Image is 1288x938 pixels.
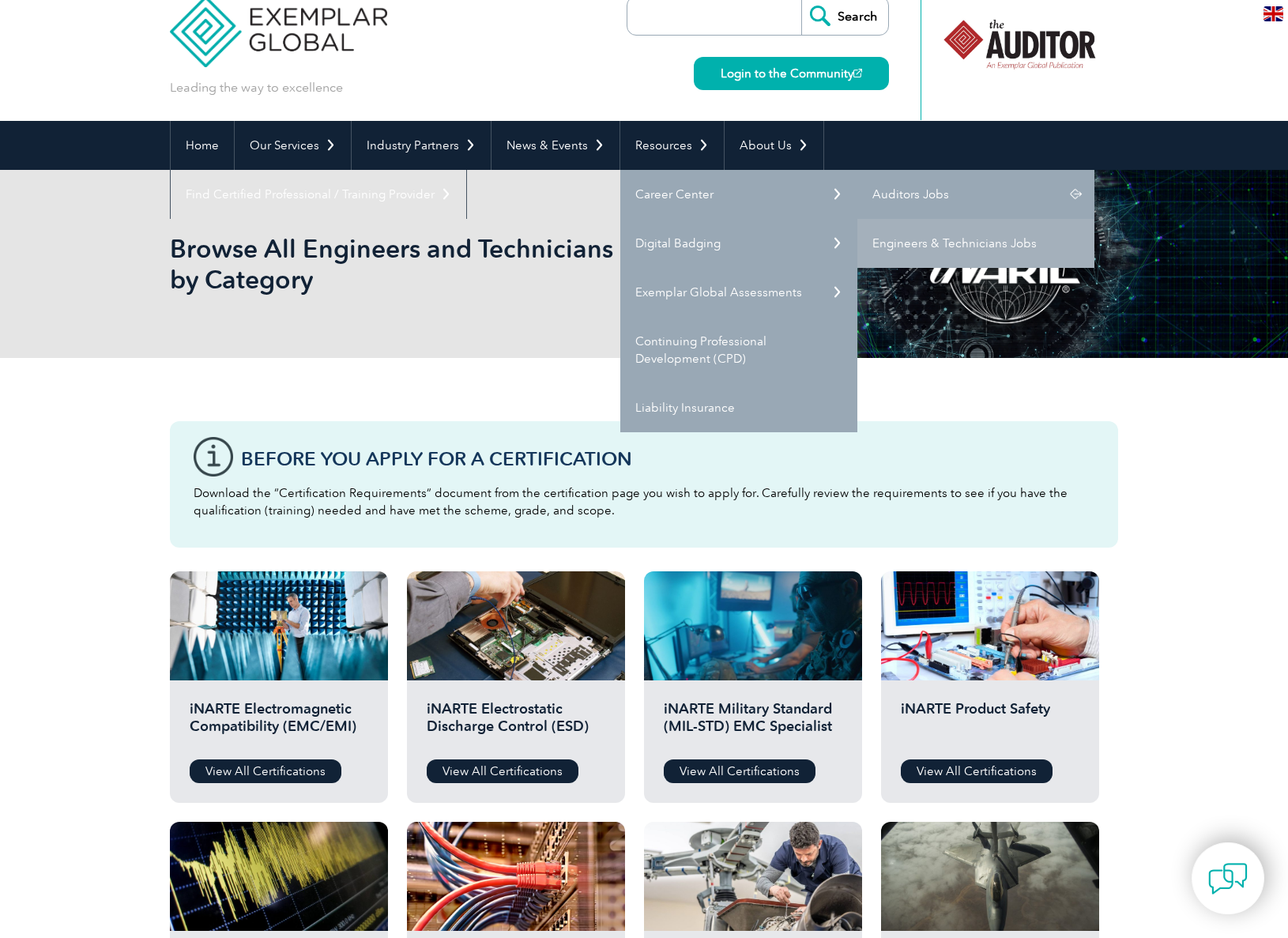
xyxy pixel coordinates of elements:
[664,700,842,748] h2: iNARTE Military Standard (MIL-STD) EMC Specialist
[427,759,578,783] a: View All Certifications
[170,233,777,295] h1: Browse All Engineers and Technicians Certifications by Category
[620,383,857,432] a: Liability Insurance
[491,121,620,170] a: News & Events
[694,57,889,90] a: Login to the Community
[352,121,491,170] a: Industry Partners
[1208,859,1248,898] img: contact-chat.png
[901,700,1079,748] h2: iNARTE Product Safety
[171,170,466,219] a: Find Certified Professional / Training Provider
[620,268,857,317] a: Exemplar Global Assessments
[190,700,368,748] h2: iNARTE Electromagnetic Compatibility (EMC/EMI)
[620,121,724,170] a: Resources
[853,69,862,77] img: open_square.png
[901,759,1053,783] a: View All Certifications
[725,121,823,170] a: About Us
[171,121,234,170] a: Home
[857,170,1094,219] a: Auditors Jobs
[427,700,605,748] h2: iNARTE Electrostatic Discharge Control (ESD)
[241,449,1094,469] h3: Before You Apply For a Certification
[1264,6,1283,21] img: en
[620,317,857,383] a: Continuing Professional Development (CPD)
[620,219,857,268] a: Digital Badging
[194,484,1094,519] p: Download the “Certification Requirements” document from the certification page you wish to apply ...
[235,121,351,170] a: Our Services
[620,170,857,219] a: Career Center
[857,219,1094,268] a: Engineers & Technicians Jobs
[170,79,343,96] p: Leading the way to excellence
[664,759,815,783] a: View All Certifications
[190,759,341,783] a: View All Certifications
